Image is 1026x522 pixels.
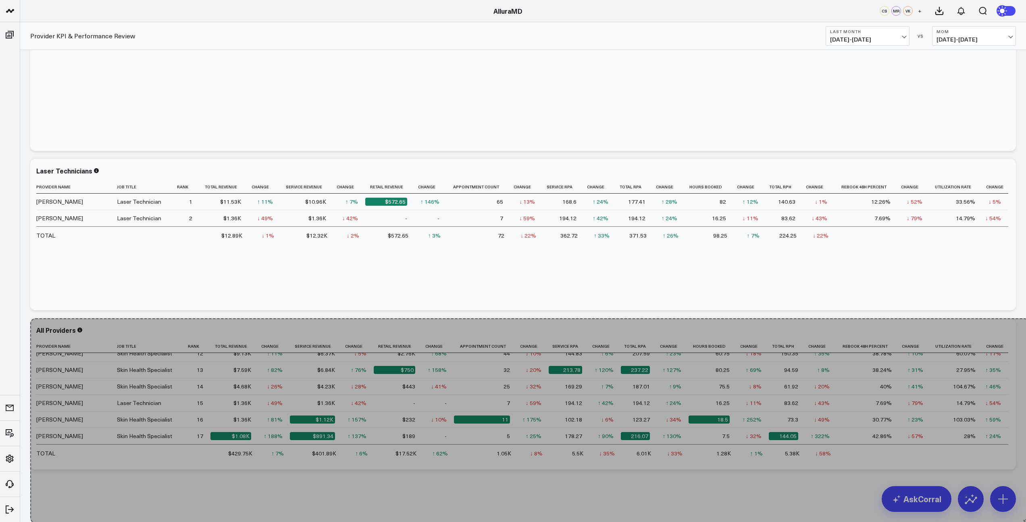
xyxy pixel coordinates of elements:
th: Change [248,180,280,194]
div: ↓ 20% [526,366,541,374]
div: 140.63 [778,198,795,206]
div: 60.07% [956,349,976,357]
div: [PERSON_NAME] [36,366,83,374]
div: $4.68K [233,382,251,390]
div: ↓ 5% [989,198,1001,206]
b: Last Month [830,29,905,34]
div: ↑ 41% [907,382,923,390]
div: 5.5K [572,449,583,457]
div: $9.13K [233,349,251,357]
div: 1 [189,198,192,206]
div: Skin Health Specialist [117,416,172,424]
div: ↑ 6% [601,349,614,357]
div: $1.08K [210,432,251,440]
div: MR [891,6,901,16]
div: 2 [189,214,192,222]
th: Service Revenue [290,340,342,353]
div: ↓ 22% [520,232,536,240]
div: ↓ 20% [814,382,830,390]
th: Change [517,340,549,353]
div: - [413,399,415,407]
th: Change [653,180,685,194]
div: 1.28K [716,449,731,457]
div: 15 [197,399,203,407]
div: [PERSON_NAME] [36,399,83,407]
th: Change [510,180,542,194]
th: Provider Name [36,340,117,353]
a: AlluraMD [493,6,522,15]
div: 42.86% [872,432,892,440]
th: Hours Booked [685,180,734,194]
div: ↑ 42% [598,399,614,407]
div: ↓ 42% [342,214,358,222]
div: ↓ 42% [351,399,366,407]
div: 16.25 [716,399,730,407]
div: [PERSON_NAME] [36,198,83,206]
div: 144.05 [769,432,798,440]
div: 224.25 [779,232,797,240]
div: $1.36K [233,416,251,424]
th: Utilization Rate [930,180,983,194]
div: 40% [880,382,892,390]
div: 38.24% [872,366,892,374]
th: Rebook 48h Percent [835,180,897,194]
div: ↑ 252% [743,416,762,424]
th: Job Title [117,340,186,353]
div: - [445,432,447,440]
div: 194.12 [633,399,650,407]
div: 213.78 [549,366,582,374]
div: ↑ 28% [662,198,677,206]
th: Change [737,340,768,353]
th: Hours Booked [689,340,737,353]
div: ↑ 35% [985,366,1001,374]
div: ↓ 79% [907,214,922,222]
div: ↑ 90% [598,432,614,440]
div: Skin Health Specialist [117,432,172,440]
div: 12 [197,349,203,357]
th: Change [584,180,616,194]
div: ↑ 3% [428,232,441,240]
div: ↑ 24% [666,399,681,407]
div: 169.29 [565,382,582,390]
div: ↑ 33% [594,232,610,240]
button: + [915,6,924,16]
div: ↑ 68% [431,349,447,357]
div: ↓ 79% [907,399,923,407]
div: ↓ 32% [746,432,762,440]
th: Change [982,180,1008,194]
span: + [918,8,922,14]
div: 5 [507,432,510,440]
th: Total Rpa [621,340,657,353]
div: $401.89K [312,449,336,457]
div: $12.32K [306,232,327,240]
div: $6.84K [317,366,335,374]
div: ↓ 13% [519,198,535,206]
div: 144.83 [565,349,582,357]
div: $750 [374,366,415,374]
div: $6.37K [317,349,335,357]
div: ↑ 137% [348,432,366,440]
div: ↑ 23% [907,416,923,424]
a: AskCorral [882,486,951,512]
div: ↑ 9% [669,382,681,390]
div: ↑ 120% [595,366,614,374]
div: 16 [197,416,203,424]
div: [PERSON_NAME] [36,382,83,390]
div: ↓ 54% [985,399,1001,407]
div: ↑ 7% [747,232,760,240]
div: $7.59K [233,366,251,374]
div: ↓ 10% [431,416,447,424]
th: Appointment Count [447,180,510,194]
div: 102.18 [565,416,582,424]
div: $891.34 [290,432,335,440]
th: Total Revenue [200,180,248,194]
th: Change [342,340,374,353]
div: ↑ 7% [271,449,284,457]
div: ↓ 2% [347,232,359,240]
div: ↓ 5% [354,349,366,357]
div: 11 [454,416,510,424]
div: ↑ 188% [264,432,283,440]
th: Service Rpa [542,180,584,194]
div: ↓ 49% [814,416,830,424]
div: TOTAL [36,449,55,457]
